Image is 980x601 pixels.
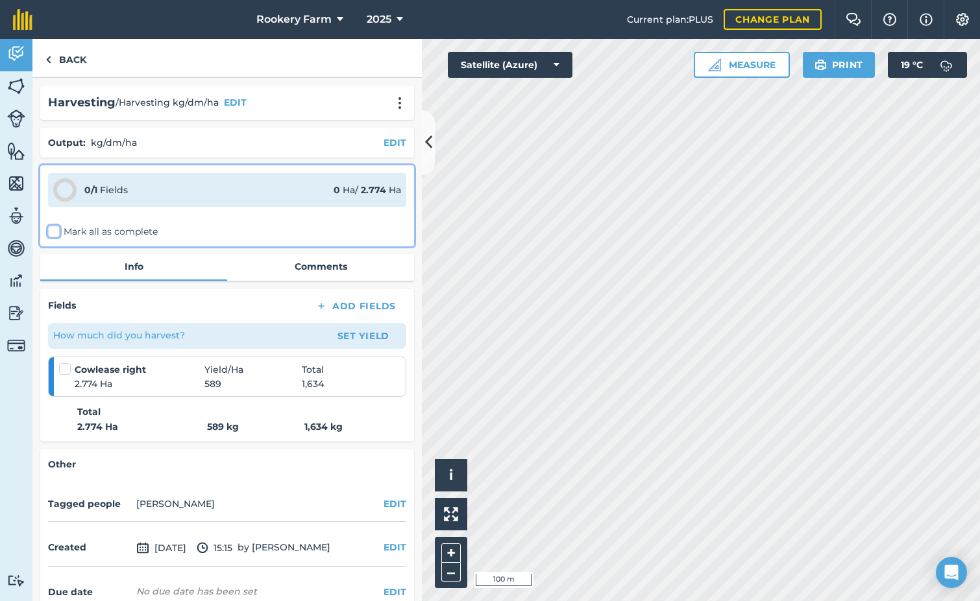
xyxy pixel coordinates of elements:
span: Current plan : PLUS [627,12,713,27]
img: svg+xml;base64,PHN2ZyB4bWxucz0iaHR0cDovL3d3dy53My5vcmcvMjAwMC9zdmciIHdpZHRoPSIyMCIgaGVpZ2h0PSIyNC... [392,97,408,110]
img: svg+xml;base64,PHN2ZyB4bWxucz0iaHR0cDovL3d3dy53My5vcmcvMjAwMC9zdmciIHdpZHRoPSI1NiIgaGVpZ2h0PSI2MC... [7,77,25,96]
img: svg+xml;base64,PD94bWwgdmVyc2lvbj0iMS4wIiBlbmNvZGluZz0idXRmLTgiPz4KPCEtLSBHZW5lcmF0b3I6IEFkb2JlIE... [197,540,208,556]
h4: Other [48,457,406,471]
img: svg+xml;base64,PD94bWwgdmVyc2lvbj0iMS4wIiBlbmNvZGluZz0idXRmLTgiPz4KPCEtLSBHZW5lcmF0b3I6IEFkb2JlIE... [933,52,959,78]
span: i [449,467,453,483]
h4: Output : [48,136,86,150]
label: Mark all as complete [48,225,158,239]
a: Back [32,39,99,77]
div: by [PERSON_NAME] [48,530,406,567]
button: EDIT [384,585,406,599]
img: svg+xml;base64,PD94bWwgdmVyc2lvbj0iMS4wIiBlbmNvZGluZz0idXRmLTgiPz4KPCEtLSBHZW5lcmF0b3I6IEFkb2JlIE... [7,110,25,128]
img: svg+xml;base64,PD94bWwgdmVyc2lvbj0iMS4wIiBlbmNvZGluZz0idXRmLTgiPz4KPCEtLSBHZW5lcmF0b3I6IEFkb2JlIE... [7,336,25,355]
span: 589 [204,377,302,391]
strong: 2.774 [361,184,386,196]
button: EDIT [384,136,406,150]
button: i [435,459,467,491]
button: Set Yield [326,325,401,346]
p: How much did you harvest? [53,328,185,342]
img: svg+xml;base64,PHN2ZyB4bWxucz0iaHR0cDovL3d3dy53My5vcmcvMjAwMC9zdmciIHdpZHRoPSI1NiIgaGVpZ2h0PSI2MC... [7,141,25,161]
span: 19 ° C [901,52,923,78]
img: svg+xml;base64,PD94bWwgdmVyc2lvbj0iMS4wIiBlbmNvZGluZz0idXRmLTgiPz4KPCEtLSBHZW5lcmF0b3I6IEFkb2JlIE... [7,574,25,587]
h4: Due date [48,585,131,599]
img: svg+xml;base64,PHN2ZyB4bWxucz0iaHR0cDovL3d3dy53My5vcmcvMjAwMC9zdmciIHdpZHRoPSIxOSIgaGVpZ2h0PSIyNC... [815,57,827,73]
div: Ha / Ha [334,183,401,197]
button: + [441,543,461,563]
img: svg+xml;base64,PHN2ZyB4bWxucz0iaHR0cDovL3d3dy53My5vcmcvMjAwMC9zdmciIHdpZHRoPSI1NiIgaGVpZ2h0PSI2MC... [7,174,25,193]
img: svg+xml;base64,PD94bWwgdmVyc2lvbj0iMS4wIiBlbmNvZGluZz0idXRmLTgiPz4KPCEtLSBHZW5lcmF0b3I6IEFkb2JlIE... [136,540,149,556]
h4: Tagged people [48,497,131,511]
button: Add Fields [305,297,406,315]
h4: Fields [48,298,76,312]
button: Print [803,52,876,78]
strong: 1,634 kg [304,421,343,432]
strong: Cowlease right [75,362,204,377]
button: EDIT [384,540,406,554]
a: Info [40,254,227,279]
img: A question mark icon [882,13,898,26]
div: Fields [84,183,128,197]
span: Total [302,362,324,377]
img: Ruler icon [708,58,721,71]
strong: 0 / 1 [84,184,97,196]
span: 2.774 Ha [75,377,204,391]
button: Measure [694,52,790,78]
button: 19 °C [888,52,967,78]
span: 1,634 [302,377,324,391]
button: Satellite (Azure) [448,52,572,78]
strong: 0 [334,184,340,196]
div: No due date has been set [136,585,257,598]
span: Yield / Ha [204,362,302,377]
img: svg+xml;base64,PD94bWwgdmVyc2lvbj0iMS4wIiBlbmNvZGluZz0idXRmLTgiPz4KPCEtLSBHZW5lcmF0b3I6IEFkb2JlIE... [7,206,25,226]
a: Change plan [724,9,822,30]
span: 2025 [367,12,391,27]
h4: Created [48,540,131,554]
a: Comments [227,254,414,279]
img: Four arrows, one pointing top left, one top right, one bottom right and the last bottom left [444,507,458,521]
li: [PERSON_NAME] [136,497,215,511]
img: svg+xml;base64,PD94bWwgdmVyc2lvbj0iMS4wIiBlbmNvZGluZz0idXRmLTgiPz4KPCEtLSBHZW5lcmF0b3I6IEFkb2JlIE... [7,239,25,258]
img: svg+xml;base64,PD94bWwgdmVyc2lvbj0iMS4wIiBlbmNvZGluZz0idXRmLTgiPz4KPCEtLSBHZW5lcmF0b3I6IEFkb2JlIE... [7,271,25,290]
span: [DATE] [136,540,186,556]
button: EDIT [384,497,406,511]
strong: 589 kg [207,419,304,434]
img: svg+xml;base64,PD94bWwgdmVyc2lvbj0iMS4wIiBlbmNvZGluZz0idXRmLTgiPz4KPCEtLSBHZW5lcmF0b3I6IEFkb2JlIE... [7,44,25,64]
img: fieldmargin Logo [13,9,32,30]
div: Open Intercom Messenger [936,557,967,588]
img: svg+xml;base64,PD94bWwgdmVyc2lvbj0iMS4wIiBlbmNvZGluZz0idXRmLTgiPz4KPCEtLSBHZW5lcmF0b3I6IEFkb2JlIE... [7,303,25,323]
img: A cog icon [955,13,970,26]
span: 15:15 [197,540,232,556]
span: / Harvesting kg/dm/ha [116,95,219,110]
strong: Total [77,405,101,419]
img: svg+xml;base64,PHN2ZyB4bWxucz0iaHR0cDovL3d3dy53My5vcmcvMjAwMC9zdmciIHdpZHRoPSIxNyIgaGVpZ2h0PSIxNy... [920,12,933,27]
span: Rookery Farm [256,12,332,27]
p: kg/dm/ha [91,136,137,150]
img: Two speech bubbles overlapping with the left bubble in the forefront [846,13,861,26]
h2: Harvesting [48,93,116,112]
button: EDIT [224,95,247,110]
button: – [441,563,461,582]
img: svg+xml;base64,PHN2ZyB4bWxucz0iaHR0cDovL3d3dy53My5vcmcvMjAwMC9zdmciIHdpZHRoPSI5IiBoZWlnaHQ9IjI0Ii... [45,52,51,67]
strong: 2.774 Ha [77,419,207,434]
